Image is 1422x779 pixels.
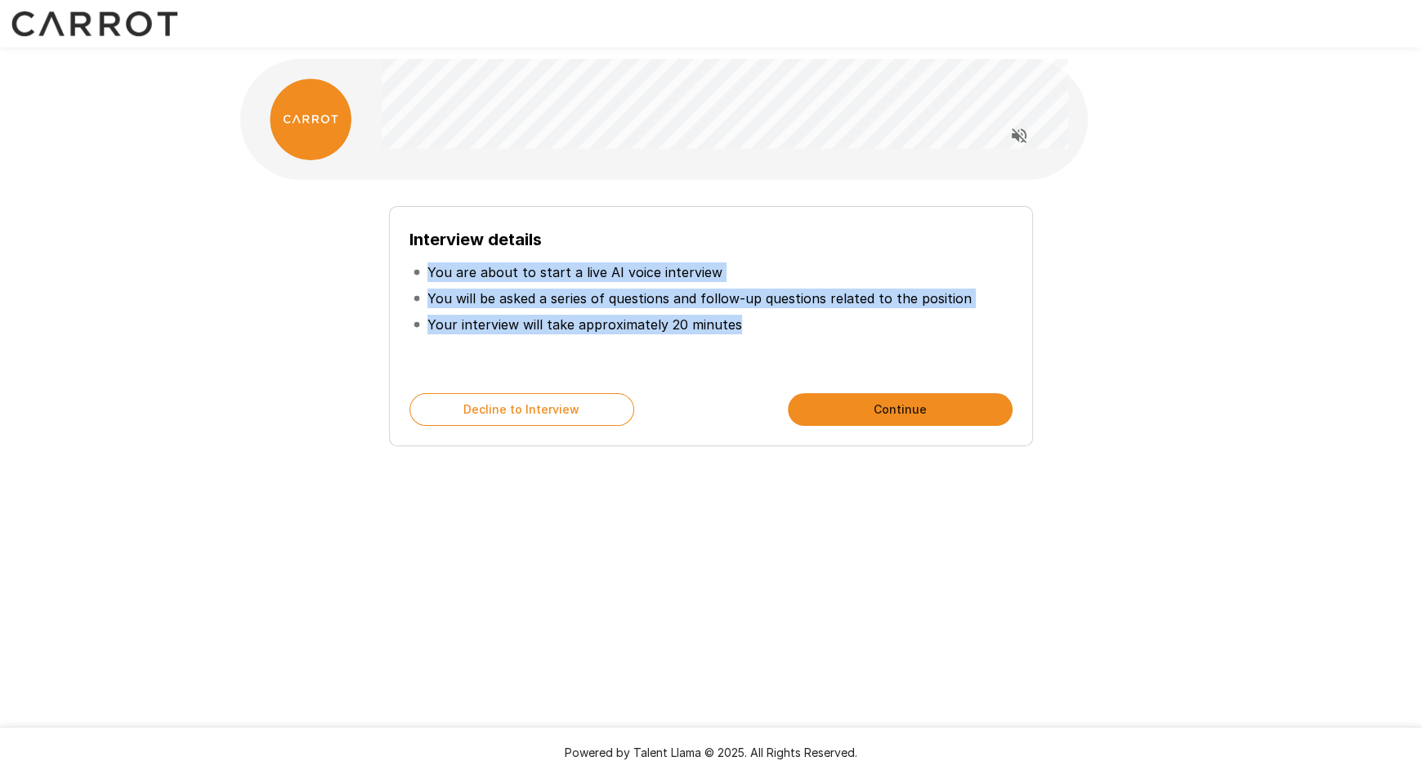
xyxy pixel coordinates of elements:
b: Interview details [409,230,542,249]
button: Continue [788,393,1013,426]
p: Powered by Talent Llama © 2025. All Rights Reserved. [20,745,1402,761]
p: You are about to start a live AI voice interview [427,262,722,282]
button: Decline to Interview [409,393,634,426]
img: carrot_logo.png [270,78,351,160]
button: Read questions aloud [1003,119,1035,152]
p: You will be asked a series of questions and follow-up questions related to the position [427,289,972,308]
p: Your interview will take approximately 20 minutes [427,315,742,334]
